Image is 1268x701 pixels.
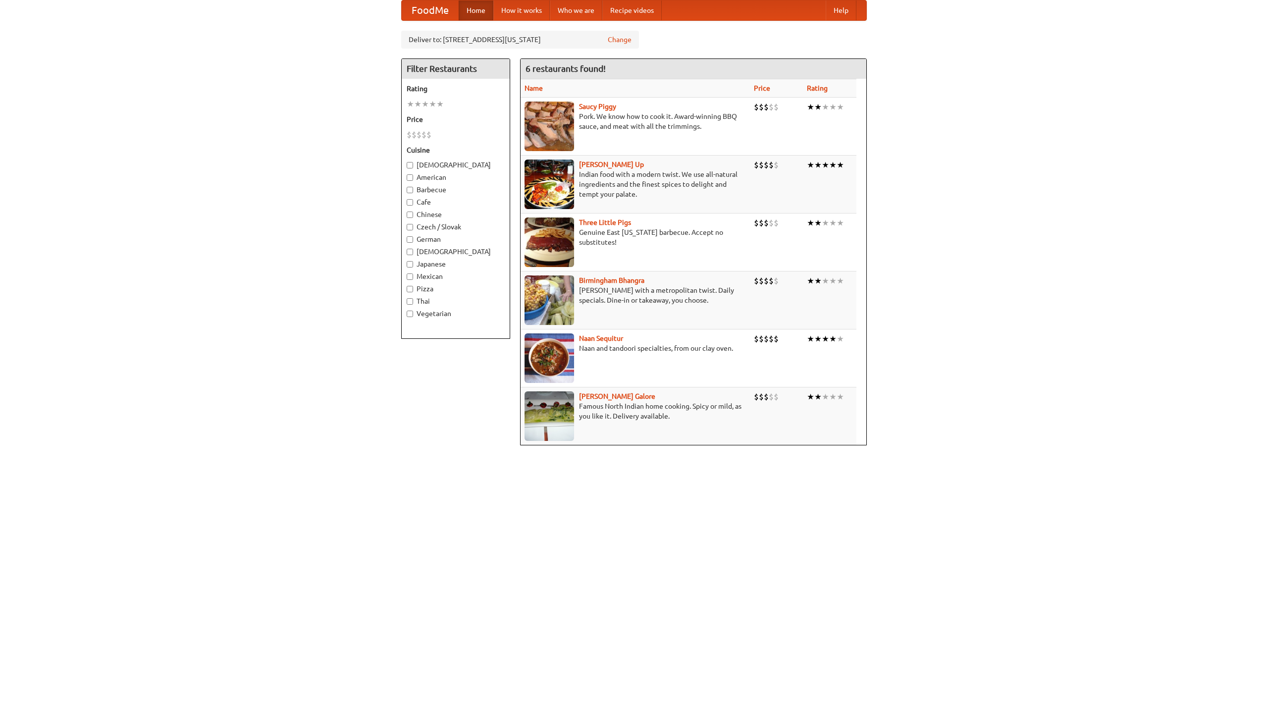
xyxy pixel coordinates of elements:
[407,187,413,193] input: Barbecue
[822,333,829,344] li: ★
[525,391,574,441] img: currygalore.jpg
[769,102,774,112] li: $
[829,275,837,286] li: ★
[822,160,829,170] li: ★
[402,59,510,79] h4: Filter Restaurants
[407,99,414,109] li: ★
[769,333,774,344] li: $
[407,234,505,244] label: German
[436,99,444,109] li: ★
[525,285,746,305] p: [PERSON_NAME] with a metropolitan twist. Daily specials. Dine-in or takeaway, you choose.
[807,217,814,228] li: ★
[764,275,769,286] li: $
[407,197,505,207] label: Cafe
[822,102,829,112] li: ★
[579,276,644,284] b: Birmingham Bhangra
[774,160,779,170] li: $
[579,218,631,226] a: Three Little Pigs
[769,391,774,402] li: $
[407,296,505,306] label: Thai
[407,298,413,305] input: Thai
[407,271,505,281] label: Mexican
[814,217,822,228] li: ★
[525,275,574,325] img: bhangra.jpg
[407,259,505,269] label: Japanese
[807,102,814,112] li: ★
[407,247,505,257] label: [DEMOGRAPHIC_DATA]
[764,333,769,344] li: $
[407,210,505,219] label: Chinese
[407,185,505,195] label: Barbecue
[759,160,764,170] li: $
[407,236,413,243] input: German
[764,160,769,170] li: $
[525,169,746,199] p: Indian food with a modern twist. We use all-natural ingredients and the finest spices to delight ...
[608,35,632,45] a: Change
[769,217,774,228] li: $
[525,160,574,209] img: curryup.jpg
[407,199,413,206] input: Cafe
[459,0,493,20] a: Home
[822,217,829,228] li: ★
[769,275,774,286] li: $
[407,286,413,292] input: Pizza
[774,333,779,344] li: $
[754,84,770,92] a: Price
[837,391,844,402] li: ★
[493,0,550,20] a: How it works
[774,102,779,112] li: $
[807,84,828,92] a: Rating
[429,99,436,109] li: ★
[407,224,413,230] input: Czech / Slovak
[764,391,769,402] li: $
[525,111,746,131] p: Pork. We know how to cook it. Award-winning BBQ sauce, and meat with all the trimmings.
[764,217,769,228] li: $
[774,391,779,402] li: $
[822,391,829,402] li: ★
[422,99,429,109] li: ★
[814,160,822,170] li: ★
[814,333,822,344] li: ★
[525,84,543,92] a: Name
[579,392,655,400] a: [PERSON_NAME] Galore
[829,102,837,112] li: ★
[407,172,505,182] label: American
[774,275,779,286] li: $
[526,64,606,73] ng-pluralize: 6 restaurants found!
[407,114,505,124] h5: Price
[407,284,505,294] label: Pizza
[407,129,412,140] li: $
[407,249,413,255] input: [DEMOGRAPHIC_DATA]
[417,129,422,140] li: $
[422,129,426,140] li: $
[807,160,814,170] li: ★
[407,84,505,94] h5: Rating
[525,227,746,247] p: Genuine East [US_STATE] barbecue. Accept no substitutes!
[764,102,769,112] li: $
[814,102,822,112] li: ★
[525,217,574,267] img: littlepigs.jpg
[407,162,413,168] input: [DEMOGRAPHIC_DATA]
[414,99,422,109] li: ★
[769,160,774,170] li: $
[525,343,746,353] p: Naan and tandoori specialties, from our clay oven.
[754,217,759,228] li: $
[807,275,814,286] li: ★
[829,333,837,344] li: ★
[837,102,844,112] li: ★
[579,103,616,110] a: Saucy Piggy
[407,174,413,181] input: American
[525,333,574,383] img: naansequitur.jpg
[837,275,844,286] li: ★
[407,145,505,155] h5: Cuisine
[579,161,644,168] a: [PERSON_NAME] Up
[837,333,844,344] li: ★
[579,334,623,342] a: Naan Sequitur
[774,217,779,228] li: $
[754,160,759,170] li: $
[407,160,505,170] label: [DEMOGRAPHIC_DATA]
[407,212,413,218] input: Chinese
[754,333,759,344] li: $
